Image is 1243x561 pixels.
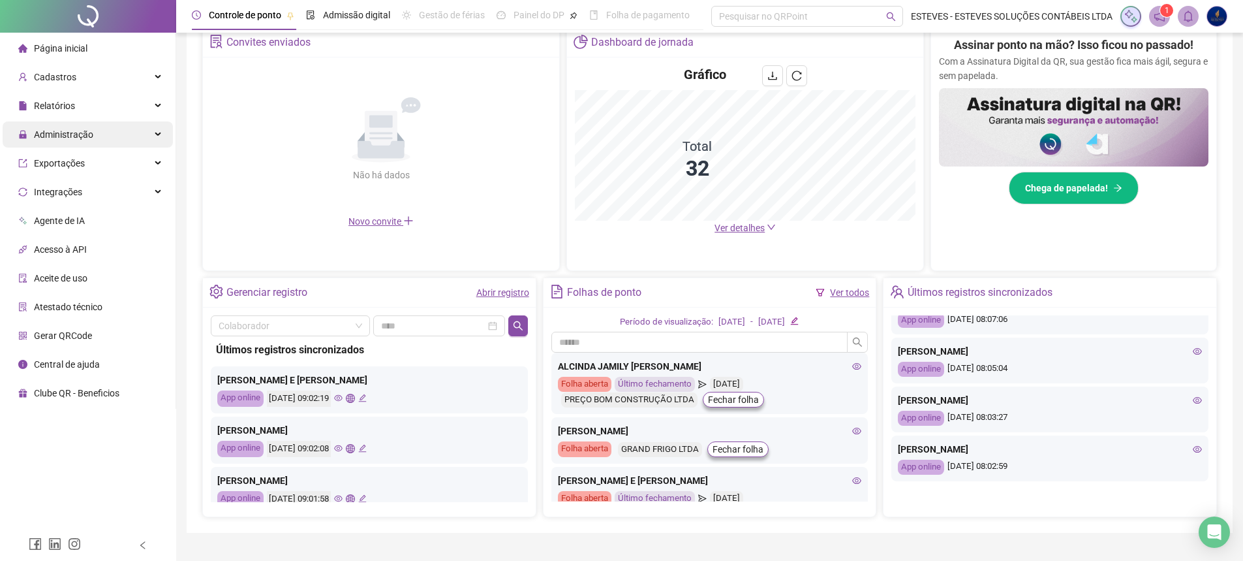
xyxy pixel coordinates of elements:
span: book [589,10,598,20]
div: GRAND FRIGO LTDA [618,442,702,457]
span: notification [1154,10,1165,22]
div: Não há dados [321,168,441,182]
span: edit [358,494,367,503]
button: Chega de papelada! [1009,172,1139,204]
div: Folha aberta [558,491,611,506]
div: [DATE] 08:03:27 [898,411,1202,426]
span: search [852,337,863,347]
div: [DATE] 08:05:04 [898,362,1202,377]
span: pushpin [570,12,577,20]
span: audit [18,274,27,283]
div: Folha aberta [558,441,611,457]
img: 58268 [1207,7,1227,26]
span: download [767,71,778,81]
div: Dashboard de jornada [591,31,694,54]
span: clock-circle [192,10,201,20]
div: App online [217,391,264,407]
span: reload [791,71,802,81]
span: send [698,377,707,392]
span: Central de ajuda [34,359,100,370]
span: Novo convite [348,216,414,227]
span: team [890,285,904,298]
div: [DATE] [718,315,745,329]
span: Acesso à API [34,244,87,255]
a: Ver todos [830,287,869,298]
span: sun [402,10,411,20]
div: [DATE] [710,491,743,506]
div: [DATE] 09:01:58 [267,491,331,507]
span: eye [852,476,861,485]
div: Período de visualização: [620,315,713,329]
span: filter [816,288,825,297]
div: Open Intercom Messenger [1199,517,1230,548]
span: file-text [550,285,564,298]
span: Página inicial [34,43,87,54]
span: Admissão digital [323,10,390,20]
a: Ver detalhes down [714,223,776,233]
span: sync [18,187,27,197]
div: PREÇO BOM CONSTRUÇÃO LTDA [561,393,698,408]
div: Gerenciar registro [226,281,307,304]
div: App online [898,460,944,475]
span: global [346,444,354,453]
span: eye [852,362,861,371]
div: [DATE] [758,315,785,329]
span: search [886,12,896,22]
span: plus [403,216,414,226]
span: eye [1193,445,1202,454]
span: edit [790,317,799,325]
span: pushpin [286,12,294,20]
span: eye [334,494,343,503]
div: Folhas de ponto [567,281,641,304]
span: Painel do DP [514,10,564,20]
span: Aceite de uso [34,273,87,283]
a: Abrir registro [476,287,529,298]
div: [PERSON_NAME] [898,344,1202,359]
span: Gerar QRCode [34,330,92,341]
sup: 1 [1160,4,1173,17]
img: banner%2F02c71560-61a6-44d4-94b9-c8ab97240462.png [939,88,1208,167]
span: down [767,223,776,232]
span: Cadastros [34,72,76,82]
div: Último fechamento [615,377,695,392]
span: linkedin [48,537,61,551]
span: user-add [18,72,27,82]
div: [PERSON_NAME] [217,473,521,488]
div: [PERSON_NAME] [898,393,1202,408]
div: Últimos registros sincronizados [908,281,1052,304]
span: arrow-right [1113,184,1122,193]
div: Folha aberta [558,377,611,392]
div: App online [217,491,264,507]
span: Gestão de férias [419,10,485,20]
span: file-done [306,10,315,20]
span: eye [334,444,343,453]
span: Fechar folha [713,442,763,457]
span: Administração [34,129,93,140]
span: eye [1193,396,1202,405]
span: search [513,321,523,331]
span: Controle de ponto [209,10,281,20]
h2: Assinar ponto na mão? Isso ficou no passado! [954,36,1193,54]
span: ESTEVES - ESTEVES SOLUÇÕES CONTÁBEIS LTDA [911,9,1113,24]
span: eye [852,426,861,436]
div: [PERSON_NAME] E [PERSON_NAME] [217,373,521,387]
span: global [346,494,354,503]
span: Integrações [34,187,82,197]
span: eye [334,394,343,402]
div: Últimos registros sincronizados [216,342,523,358]
span: left [138,541,147,550]
div: Último fechamento [615,491,695,506]
span: facebook [29,537,42,551]
div: [PERSON_NAME] [558,424,862,438]
div: Convites enviados [226,31,311,54]
span: edit [358,394,367,402]
span: export [18,159,27,168]
div: [DATE] [710,377,743,392]
div: [PERSON_NAME] [898,442,1202,457]
div: [DATE] 09:02:08 [267,441,331,457]
div: [DATE] 09:02:19 [267,391,331,407]
span: api [18,245,27,254]
span: Chega de papelada! [1025,181,1108,195]
button: Fechar folha [707,441,769,457]
span: qrcode [18,331,27,340]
